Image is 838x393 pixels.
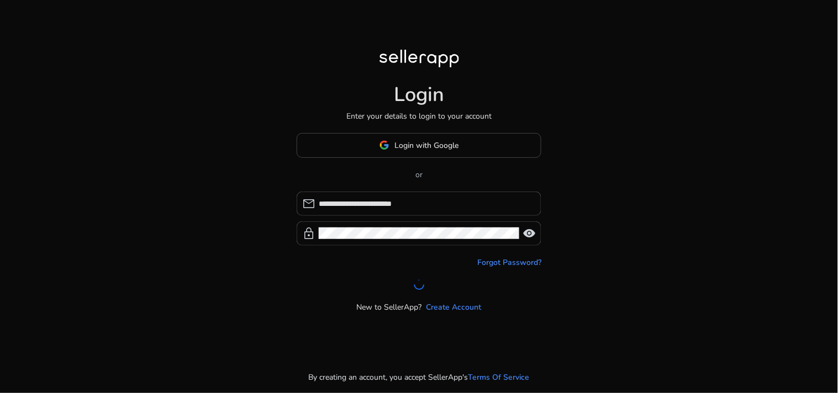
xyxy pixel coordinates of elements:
[477,257,541,268] a: Forgot Password?
[302,197,315,210] span: mail
[357,301,422,313] p: New to SellerApp?
[297,133,541,158] button: Login with Google
[426,301,482,313] a: Create Account
[380,140,389,150] img: google-logo.svg
[346,110,492,122] p: Enter your details to login to your account
[394,83,444,107] h1: Login
[395,140,459,151] span: Login with Google
[523,227,536,240] span: visibility
[302,227,315,240] span: lock
[468,371,530,383] a: Terms Of Service
[297,169,541,180] p: or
